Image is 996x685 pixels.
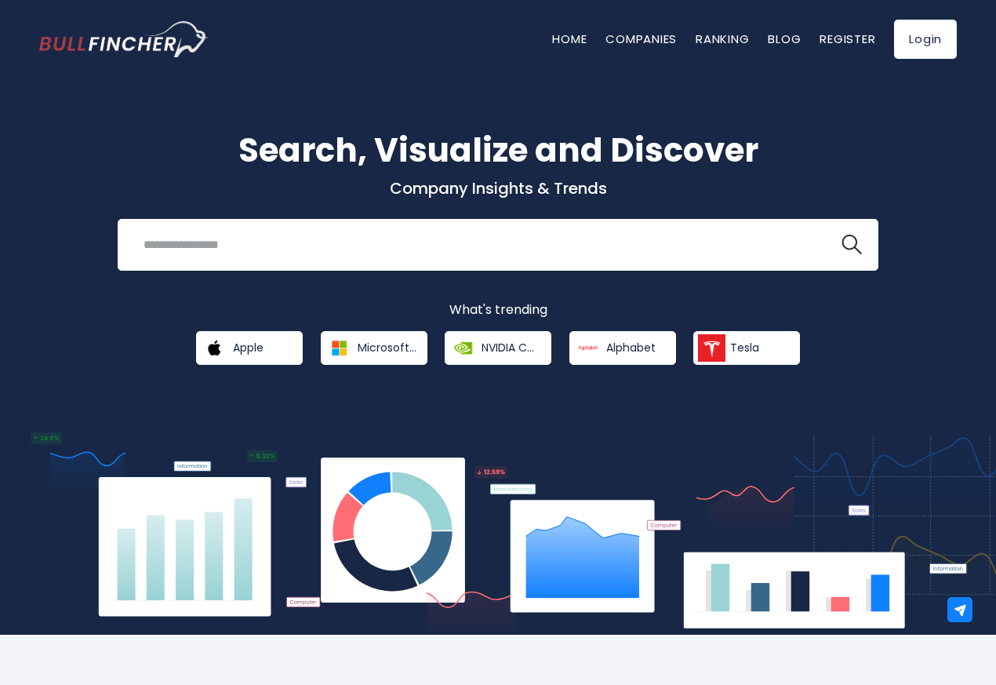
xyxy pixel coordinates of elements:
a: Microsoft Corporation [321,331,427,365]
a: Apple [196,331,303,365]
h1: Search, Visualize and Discover [39,126,957,175]
span: Apple [233,341,264,355]
a: Home [552,31,587,47]
span: Alphabet [606,341,656,355]
a: Alphabet [569,331,676,365]
span: Tesla [730,341,759,355]
a: Go to homepage [39,21,208,57]
a: Companies [605,31,677,47]
a: Login [894,20,957,59]
span: NVIDIA Corporation [482,341,540,355]
img: Bullfincher logo [39,21,209,57]
p: What's trending [39,302,957,319]
p: Company Insights & Trends [39,178,957,199]
a: Ranking [696,31,749,47]
span: Microsoft Corporation [358,341,416,355]
a: Register [820,31,875,47]
img: search icon [842,235,862,255]
a: Blog [768,31,801,47]
a: NVIDIA Corporation [445,331,551,365]
a: Tesla [693,331,800,365]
